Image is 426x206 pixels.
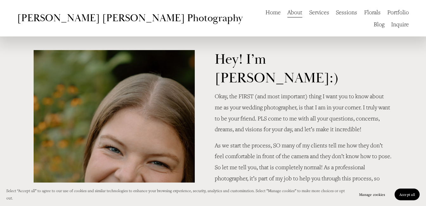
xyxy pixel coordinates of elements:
[391,18,409,30] a: Inquire
[215,91,392,134] p: Okay, the FIRST (and most important) thing I want you to know about me as your wedding photograph...
[359,192,385,197] span: Manage cookies
[364,6,381,18] a: Florals
[395,189,420,200] button: Accept all
[265,6,281,18] a: Home
[387,6,409,18] a: Portfolio
[17,12,243,24] a: [PERSON_NAME] [PERSON_NAME] Photography
[215,50,339,87] span: Hey! I’m [PERSON_NAME]:)
[6,187,348,202] p: Select “Accept all” to agree to our use of cookies and similar technologies to enhance your brows...
[354,189,390,200] button: Manage cookies
[215,140,392,206] p: As we start the process, SO many of my clients tell me how they don’t feel comfortable in front o...
[336,6,357,18] a: Sessions
[399,192,415,197] span: Accept all
[287,6,302,18] a: About
[309,6,329,18] a: Services
[374,18,384,30] a: Blog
